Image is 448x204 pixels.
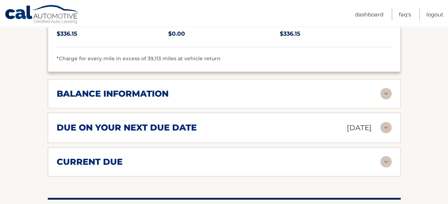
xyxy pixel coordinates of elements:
[57,55,221,62] span: *Charge for every mile in excess of 39,113 miles at vehicle return
[399,9,411,20] a: FAQ's
[57,88,169,99] h2: balance information
[57,29,168,39] p: $336.15
[5,5,79,25] a: Cal Automotive
[380,122,392,133] img: accordion-rest.svg
[168,29,280,39] p: $0.00
[380,88,392,100] img: accordion-rest.svg
[426,9,443,20] a: Logout
[355,9,383,20] a: Dashboard
[280,29,391,39] p: $336.15
[380,156,392,168] img: accordion-rest.svg
[57,157,123,167] h2: current due
[57,122,197,133] h2: due on your next due date
[347,122,372,134] p: [DATE]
